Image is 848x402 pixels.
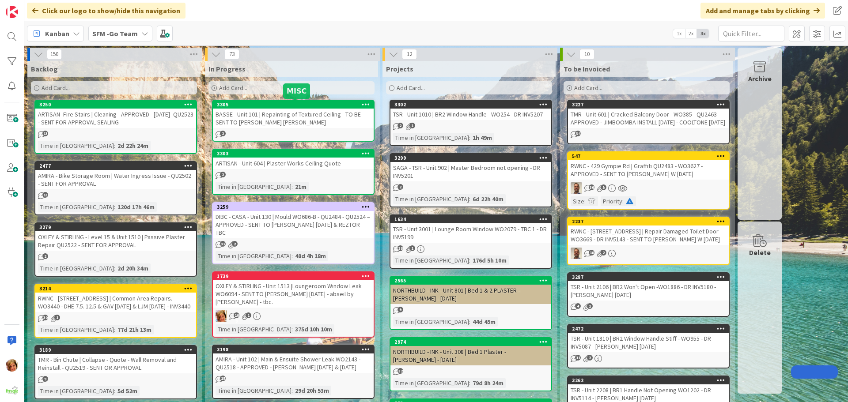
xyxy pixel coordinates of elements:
[390,215,551,223] div: 1634
[568,248,729,259] div: SD
[213,346,374,373] div: 3198AMIRA - Unit 102 | Main & Ensuite Shower Leak WO2143 - QU2518 - APPROVED - [PERSON_NAME] [DAT...
[213,101,374,109] div: 3305
[564,64,610,73] span: To be Invoiced
[42,192,48,198] span: 13
[35,223,196,251] div: 3279OXLEY & STIRLING - Level 15 & Unit 1510 | Passive Plaster Repair QU2522 - SENT FOR APPROVAL
[584,196,586,206] span: :
[386,64,413,73] span: Projects
[212,345,375,399] a: 3198AMIRA - Unit 102 | Main & Ensuite Shower Leak WO2143 - QU2518 - APPROVED - [PERSON_NAME] [DAT...
[38,263,114,273] div: Time in [GEOGRAPHIC_DATA]
[568,225,729,245] div: RWNC - [STREET_ADDRESS] | Repair Damaged Toilet Door WO3669 - DR INV5143 - SENT TO [PERSON_NAME] ...
[393,194,469,204] div: Time in [GEOGRAPHIC_DATA]
[35,223,196,231] div: 3279
[213,353,374,373] div: AMIRA - Unit 102 | Main & Ensuite Shower Leak WO2143 - QU2518 - APPROVED - [PERSON_NAME] [DATE] &...
[291,251,293,261] span: :
[38,202,114,212] div: Time in [GEOGRAPHIC_DATA]
[469,378,470,388] span: :
[291,324,293,334] span: :
[390,338,551,365] div: 2974NORTHBUILD - INK - Unit 308 | Bed 1 Plaster - [PERSON_NAME] - [DATE]
[397,368,403,374] span: 32
[572,377,729,383] div: 3262
[35,354,196,373] div: TMR - Bin Chute | Collapse - Quote - Wall Removal and Reinstall - QU2519 - SENT OR APPROVAL
[213,272,374,280] div: 1739
[216,251,291,261] div: Time in [GEOGRAPHIC_DATA]
[42,84,70,92] span: Add Card...
[213,346,374,353] div: 3198
[114,202,115,212] span: :
[42,376,48,382] span: 9
[567,324,730,368] a: 2472TSR - Unit 1810 | BR2 Window Handle Stiff - WO955 - DR INV5087 - [PERSON_NAME] [DATE]
[568,273,729,281] div: 3287
[749,247,771,258] div: Delete
[397,123,403,128] span: 2
[718,26,784,41] input: Quick Filter...
[216,324,291,334] div: Time in [GEOGRAPHIC_DATA]
[567,100,730,144] a: 3227TMR - Unit 601 | Cracked Balcony Door - WO385 - QU2463 - APPROVED - JIMBOOMBA INSTALL [DATE] ...
[291,386,293,395] span: :
[409,123,415,128] span: 1
[469,194,470,204] span: :
[114,386,115,396] span: :
[220,131,226,136] span: 2
[213,109,374,128] div: BASSE - Unit 101 | Repainting of Textured Ceiling - TO BE SENT TO [PERSON_NAME] [PERSON_NAME]
[390,153,552,207] a: 3299SAGA - TSR - Unit 902 | Master Bedroom not opening - DR INV5201Time in [GEOGRAPHIC_DATA]:6d 2...
[31,64,58,73] span: Backlog
[115,263,151,273] div: 2d 20h 34m
[115,325,154,334] div: 77d 21h 13m
[587,355,593,361] span: 2
[469,317,470,327] span: :
[217,150,374,157] div: 3303
[390,101,551,109] div: 3302
[45,28,69,39] span: Kanban
[216,386,291,395] div: Time in [GEOGRAPHIC_DATA]
[293,386,331,395] div: 29d 20h 53m
[213,272,374,308] div: 1739OXLEY & STIRLING - Unit 1513 |Loungeroom Window Leak WO6094 - SENT TO [PERSON_NAME] [DATE] - ...
[114,141,115,150] span: :
[35,285,196,293] div: 3214
[601,184,606,190] span: 5
[213,158,374,169] div: ARTISAN - Unit 604 | Plaster Works Ceiling Quote
[114,325,115,334] span: :
[212,202,375,264] a: 3259DIBC - CASA - Unit 130 | Mould WO686-B - QU2484 - QU2524 = APPROVED - SENT TO [PERSON_NAME] [...
[394,101,551,108] div: 3302
[39,163,196,169] div: 2477
[34,161,197,215] a: 2477AMIRA - Bike Storage Room | Water Ingress Issue - QU2502 - SENT FOR APPROVALTime in [GEOGRAPH...
[34,100,197,154] a: 3250ARTISAN- Fire Stairs | Cleaning - APPROVED - [DATE]- QU2523 - SENT FOR APPROVAL SEALINGTime i...
[27,3,185,19] div: Click our logo to show/hide this navigation
[567,272,730,317] a: 3287TSR - Unit 2106 | BR2 Won't Open -WO1886 - DR INV5180 - [PERSON_NAME] [DATE]
[568,273,729,301] div: 3287TSR - Unit 2106 | BR2 Won't Open -WO1886 - DR INV5180 - [PERSON_NAME] [DATE]
[579,49,594,60] span: 10
[213,150,374,158] div: 3303
[291,182,293,192] span: :
[212,149,375,195] a: 3303ARTISAN - Unit 604 | Plaster Works Ceiling QuoteTime in [GEOGRAPHIC_DATA]:21m
[217,273,374,279] div: 1739
[568,182,729,194] div: SD
[38,141,114,150] div: Time in [GEOGRAPHIC_DATA]
[234,312,239,318] span: 109
[572,218,729,225] div: 2237
[575,355,581,361] span: 11
[568,325,729,333] div: 2472
[568,333,729,352] div: TSR - Unit 1810 | BR2 Window Handle Stiff - WO955 - DR INV5087 - [PERSON_NAME] [DATE]
[390,346,551,365] div: NORTHBUILD - INK - Unit 308 | Bed 1 Plaster - [PERSON_NAME] - [DATE]
[393,378,469,388] div: Time in [GEOGRAPHIC_DATA]
[39,286,196,292] div: 3214
[246,312,251,318] span: 1
[470,194,506,204] div: 6d 22h 40m
[409,245,415,251] span: 1
[114,263,115,273] span: :
[39,347,196,353] div: 3189
[673,29,685,38] span: 1x
[35,162,196,170] div: 2477
[219,84,247,92] span: Add Card...
[469,133,470,143] span: :
[571,248,582,259] img: SD
[390,214,552,269] a: 1634TSR - Unit 3001 | Lounge Room Window WO2079 - TBC 1 - DR INV5199Time in [GEOGRAPHIC_DATA]:176...
[216,182,291,192] div: Time in [GEOGRAPHIC_DATA]
[217,204,374,210] div: 3259
[393,317,469,327] div: Time in [GEOGRAPHIC_DATA]
[390,276,552,330] a: 2565NORTHBUILD - INK - Unit 801 | Bed 1 & 2 PLASTER - [PERSON_NAME] - [DATE]Time in [GEOGRAPHIC_D...
[217,346,374,353] div: 3198
[748,73,772,84] div: Archive
[394,339,551,345] div: 2974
